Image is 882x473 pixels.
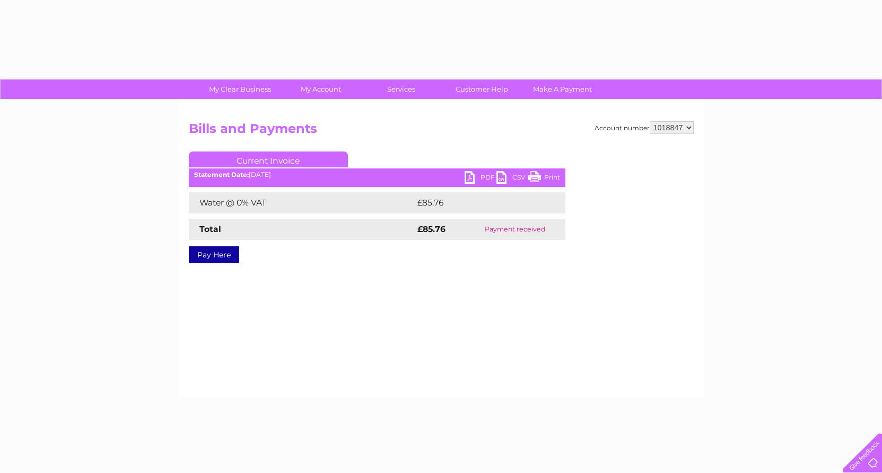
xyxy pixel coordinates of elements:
[189,171,565,179] div: [DATE]
[199,224,221,234] strong: Total
[189,151,348,167] a: Current Invoice
[277,79,364,99] a: My Account
[496,171,528,186] a: CSV
[194,171,249,179] b: Statement Date:
[196,79,284,99] a: My Clear Business
[519,79,606,99] a: Make A Payment
[528,171,560,186] a: Print
[189,192,415,213] td: Water @ 0% VAT
[357,79,445,99] a: Services
[417,224,446,234] strong: £85.76
[415,192,544,213] td: £85.76
[465,219,565,240] td: Payment received
[438,79,526,99] a: Customer Help
[465,171,496,186] a: PDF
[189,121,694,141] h2: Bills and Payments
[595,121,694,134] div: Account number
[189,246,239,263] a: Pay Here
